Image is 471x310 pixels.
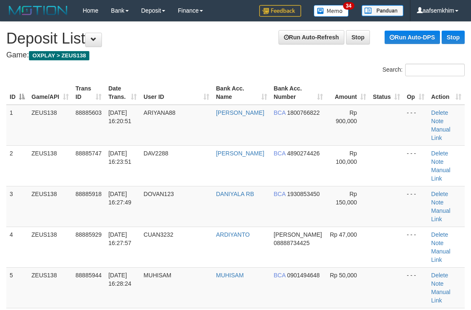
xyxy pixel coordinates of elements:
a: Delete [431,272,448,279]
th: Bank Acc. Name: activate to sort column ascending [213,81,271,105]
td: - - - [403,105,428,146]
a: Manual Link [431,207,450,222]
span: Copy 08888734425 to clipboard [274,240,310,246]
span: Copy 0901494648 to clipboard [287,272,320,279]
span: DOVAN123 [143,191,174,197]
span: 88885747 [75,150,101,157]
td: - - - [403,267,428,308]
a: Run Auto-DPS [385,31,440,44]
th: Game/API: activate to sort column ascending [28,81,72,105]
a: [PERSON_NAME] [216,109,264,116]
a: Note [431,118,444,124]
span: Rp 150,000 [336,191,357,206]
a: MUHISAM [216,272,244,279]
th: Date Trans.: activate to sort column ascending [105,81,140,105]
span: Rp 50,000 [330,272,357,279]
th: User ID: activate to sort column ascending [140,81,213,105]
a: Delete [431,150,448,157]
label: Search: [383,64,465,76]
a: Run Auto-Refresh [278,30,344,44]
img: panduan.png [362,5,403,16]
h1: Deposit List [6,30,465,47]
a: Note [431,280,444,287]
span: Rp 900,000 [336,109,357,124]
td: 1 [6,105,28,146]
th: Amount: activate to sort column ascending [326,81,370,105]
td: - - - [403,145,428,186]
td: 4 [6,227,28,267]
a: ARDIYANTO [216,231,250,238]
td: ZEUS138 [28,145,72,186]
span: [DATE] 16:23:51 [108,150,131,165]
img: Feedback.jpg [259,5,301,17]
span: 88885944 [75,272,101,279]
th: Bank Acc. Number: activate to sort column ascending [271,81,326,105]
a: Note [431,240,444,246]
td: 5 [6,267,28,308]
span: OXPLAY > ZEUS138 [29,51,89,60]
span: [DATE] 16:20:51 [108,109,131,124]
span: Copy 1930853450 to clipboard [287,191,320,197]
span: BCA [274,272,286,279]
span: BCA [274,150,286,157]
span: BCA [274,191,286,197]
span: [PERSON_NAME] [274,231,322,238]
span: 88885918 [75,191,101,197]
span: 34 [343,2,354,10]
td: ZEUS138 [28,267,72,308]
a: Note [431,199,444,206]
span: MUHISAM [143,272,171,279]
span: CUAN3232 [143,231,173,238]
img: Button%20Memo.svg [314,5,349,17]
span: Copy 4890274426 to clipboard [287,150,320,157]
a: DANIYALA RB [216,191,254,197]
a: Delete [431,109,448,116]
a: [PERSON_NAME] [216,150,264,157]
td: - - - [403,186,428,227]
span: DAV2288 [143,150,168,157]
a: Delete [431,231,448,238]
td: 3 [6,186,28,227]
a: Delete [431,191,448,197]
a: Manual Link [431,248,450,263]
span: 88885603 [75,109,101,116]
td: ZEUS138 [28,105,72,146]
span: Rp 100,000 [336,150,357,165]
span: Rp 47,000 [330,231,357,238]
span: [DATE] 16:28:24 [108,272,131,287]
th: Op: activate to sort column ascending [403,81,428,105]
th: Trans ID: activate to sort column ascending [72,81,105,105]
a: Manual Link [431,289,450,304]
a: Note [431,158,444,165]
input: Search: [405,64,465,76]
span: Copy 1800766822 to clipboard [287,109,320,116]
a: Manual Link [431,167,450,182]
span: BCA [274,109,286,116]
th: ID: activate to sort column descending [6,81,28,105]
td: ZEUS138 [28,227,72,267]
a: Manual Link [431,126,450,141]
td: - - - [403,227,428,267]
span: [DATE] 16:27:49 [108,191,131,206]
th: Status: activate to sort column ascending [370,81,403,105]
span: 88885929 [75,231,101,238]
td: ZEUS138 [28,186,72,227]
span: ARIYANA88 [143,109,175,116]
h4: Game: [6,51,465,59]
span: [DATE] 16:27:57 [108,231,131,246]
img: MOTION_logo.png [6,4,70,17]
a: Stop [442,31,465,44]
th: Action: activate to sort column ascending [428,81,465,105]
td: 2 [6,145,28,186]
a: Stop [346,30,370,44]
